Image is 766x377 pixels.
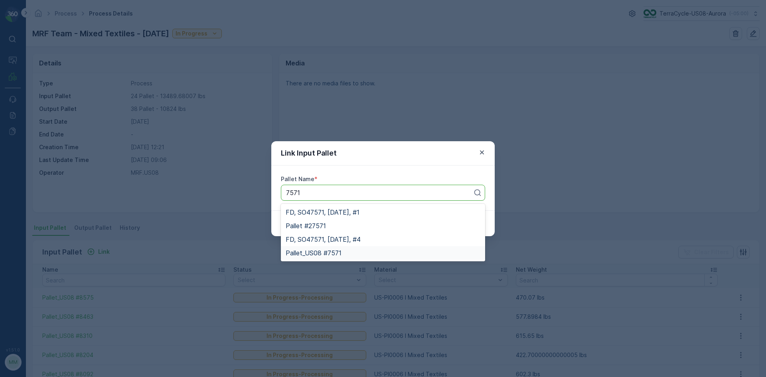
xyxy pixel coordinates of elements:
p: Link Input Pallet [281,148,337,159]
span: FD, SO47571, [DATE], #1 [286,209,359,216]
label: Pallet Name [281,176,314,182]
span: Pallet #27571 [286,222,326,229]
span: FD, SO47571, [DATE], #4 [286,236,361,243]
span: Pallet_US08 #7571 [286,249,342,257]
